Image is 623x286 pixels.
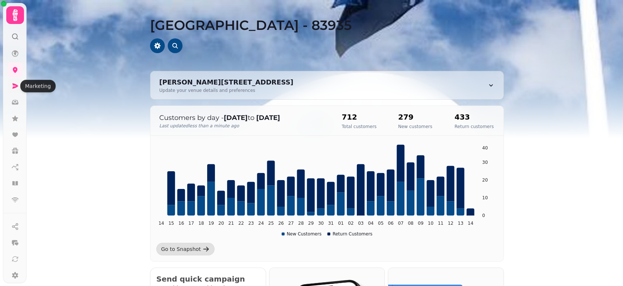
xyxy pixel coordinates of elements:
tspan: 08 [408,221,413,226]
tspan: 13 [458,221,463,226]
tspan: 15 [168,221,174,226]
tspan: 16 [178,221,184,226]
tspan: 0 [482,213,485,218]
div: New Customers [282,231,322,237]
a: Go to Snapshot [156,243,215,255]
tspan: 29 [308,221,314,226]
tspan: 14 [468,221,473,226]
tspan: 03 [358,221,363,226]
div: Update your venue details and preferences [159,87,293,93]
tspan: 06 [388,221,393,226]
tspan: 20 [218,221,224,226]
p: Last updated less than a minute ago [159,123,327,129]
tspan: 11 [438,221,443,226]
strong: [DATE] [224,114,248,122]
tspan: 09 [418,221,424,226]
tspan: 22 [238,221,244,226]
tspan: 01 [338,221,344,226]
div: Go to Snapshot [161,245,201,253]
div: Return Customers [327,231,372,237]
tspan: 19 [208,221,214,226]
tspan: 07 [398,221,403,226]
tspan: 20 [482,178,488,183]
h2: 433 [455,112,494,122]
tspan: 26 [278,221,284,226]
tspan: 30 [318,221,324,226]
tspan: 25 [268,221,274,226]
tspan: 17 [188,221,194,226]
p: New customers [398,124,432,130]
tspan: 10 [482,195,488,200]
tspan: 21 [228,221,234,226]
tspan: 28 [298,221,304,226]
p: Total customers [342,124,377,130]
h2: 279 [398,112,432,122]
h2: Send quick campaign [156,274,260,284]
p: Return customers [455,124,494,130]
tspan: 27 [288,221,294,226]
tspan: 24 [258,221,264,226]
tspan: 05 [378,221,383,226]
tspan: 31 [328,221,334,226]
tspan: 18 [198,221,204,226]
tspan: 02 [348,221,354,226]
tspan: 10 [428,221,434,226]
tspan: 23 [248,221,254,226]
tspan: 30 [482,160,488,165]
p: Customers by day - to [159,113,327,123]
tspan: 14 [159,221,164,226]
tspan: 40 [482,145,488,151]
h2: 712 [342,112,377,122]
tspan: 04 [368,221,373,226]
div: Marketing [20,80,56,92]
div: [PERSON_NAME][STREET_ADDRESS] [159,77,293,87]
strong: [DATE] [256,114,280,122]
tspan: 12 [448,221,453,226]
